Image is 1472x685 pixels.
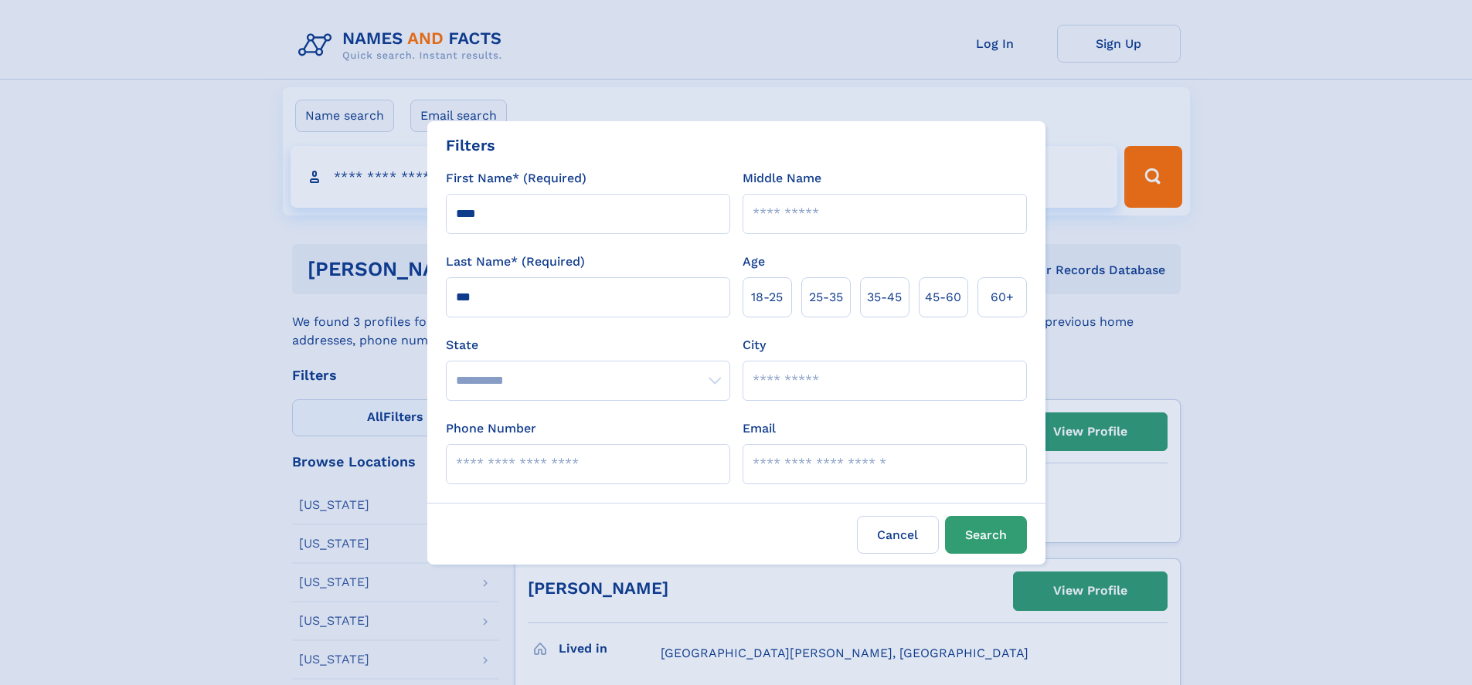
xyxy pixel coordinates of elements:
span: 60+ [991,288,1014,307]
label: State [446,336,730,354]
span: 35‑45 [867,288,902,307]
label: Middle Name [743,169,821,188]
div: Filters [446,134,495,157]
span: 18‑25 [751,288,783,307]
span: 25‑35 [809,288,843,307]
label: First Name* (Required) [446,169,586,188]
label: Cancel [857,516,939,554]
label: Email [743,419,776,438]
label: City [743,336,766,354]
label: Age [743,253,765,271]
button: Search [945,516,1027,554]
label: Phone Number [446,419,536,438]
label: Last Name* (Required) [446,253,585,271]
span: 45‑60 [925,288,961,307]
